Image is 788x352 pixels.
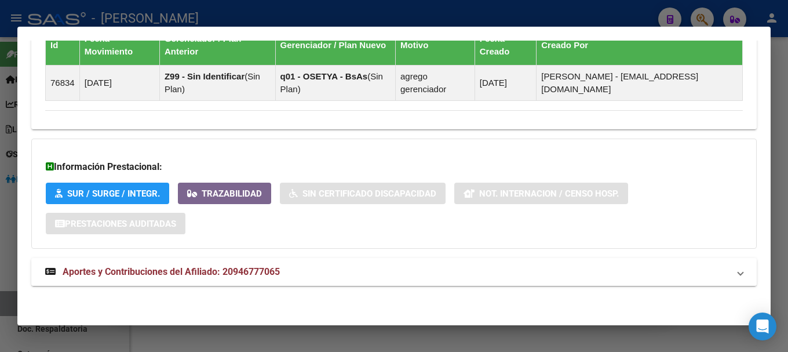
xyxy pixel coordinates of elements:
td: [PERSON_NAME] - [EMAIL_ADDRESS][DOMAIN_NAME] [537,65,743,100]
mat-expansion-panel-header: Aportes y Contribuciones del Afiliado: 20946777065 [31,258,757,286]
div: Open Intercom Messenger [749,313,776,340]
button: Not. Internacion / Censo Hosp. [454,183,628,204]
span: Aportes y Contribuciones del Afiliado: 20946777065 [63,266,280,277]
span: Prestaciones Auditadas [65,219,176,229]
button: Sin Certificado Discapacidad [280,183,446,204]
td: agrego gerenciador [396,65,475,100]
span: SUR / SURGE / INTEGR. [67,188,160,199]
th: Fecha Creado [475,25,537,65]
td: ( ) [275,65,395,100]
span: Sin Plan [165,71,260,94]
span: Sin Certificado Discapacidad [302,188,436,199]
td: ( ) [159,65,275,100]
span: Trazabilidad [202,188,262,199]
th: Id [46,25,80,65]
th: Fecha Movimiento [79,25,159,65]
button: SUR / SURGE / INTEGR. [46,183,169,204]
button: Prestaciones Auditadas [46,213,185,234]
th: Creado Por [537,25,743,65]
td: [DATE] [475,65,537,100]
th: Gerenciador / Plan Anterior [159,25,275,65]
h3: Información Prestacional: [46,160,742,174]
th: Gerenciador / Plan Nuevo [275,25,395,65]
td: [DATE] [79,65,159,100]
td: 76834 [46,65,80,100]
th: Motivo [396,25,475,65]
span: Sin Plan [280,71,383,94]
strong: Z99 - Sin Identificar [165,71,245,81]
strong: q01 - OSETYA - BsAs [280,71,368,81]
span: Not. Internacion / Censo Hosp. [479,188,619,199]
button: Trazabilidad [178,183,271,204]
